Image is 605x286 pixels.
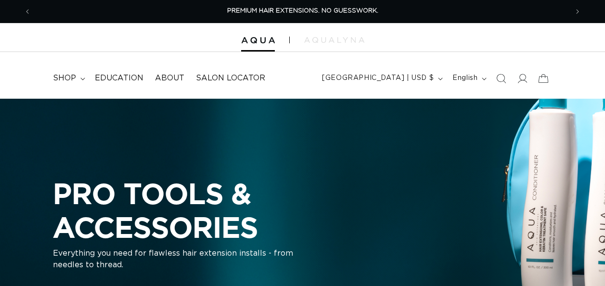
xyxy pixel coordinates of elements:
button: English [447,69,490,88]
a: Salon Locator [190,67,271,89]
a: Education [89,67,149,89]
summary: Search [490,68,512,89]
summary: shop [47,67,89,89]
span: PREMIUM HAIR EXTENSIONS. NO GUESSWORK. [227,8,378,14]
span: English [452,73,477,83]
span: shop [53,73,76,83]
img: aqualyna.com [304,37,364,43]
button: [GEOGRAPHIC_DATA] | USD $ [316,69,447,88]
a: About [149,67,190,89]
button: Next announcement [567,2,588,21]
span: Salon Locator [196,73,265,83]
h2: PRO TOOLS & ACCESSORIES [53,177,419,244]
p: Everything you need for flawless hair extension installs - from needles to thread. [53,248,294,271]
button: Previous announcement [17,2,38,21]
span: About [155,73,184,83]
span: [GEOGRAPHIC_DATA] | USD $ [322,73,434,83]
img: Aqua Hair Extensions [241,37,275,44]
span: Education [95,73,143,83]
